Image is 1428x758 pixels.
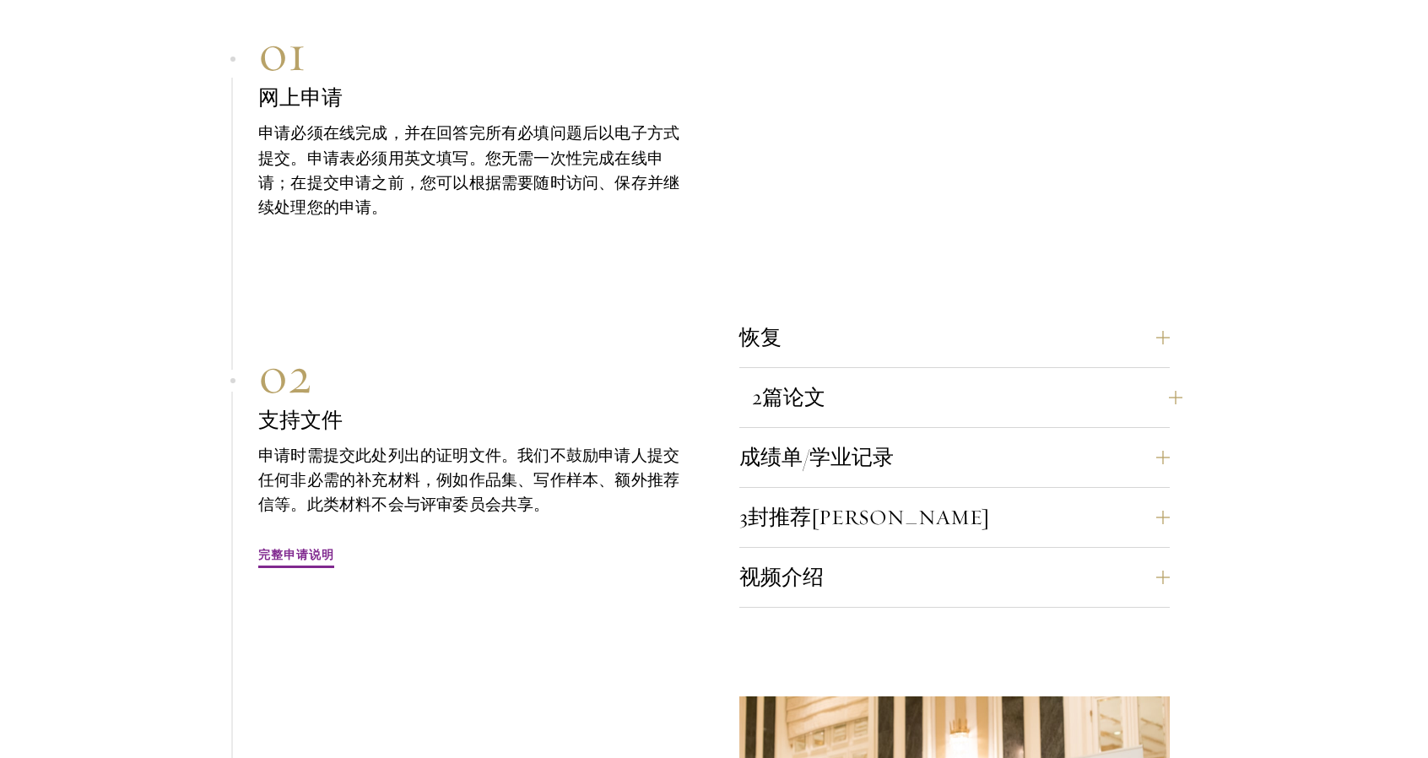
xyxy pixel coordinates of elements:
button: 成绩单/学业记录 [739,437,1170,478]
font: 3封推荐[PERSON_NAME] [739,504,990,530]
font: 完整申请说明 [258,546,334,564]
font: 02 [258,344,312,407]
font: 网上申请 [258,84,343,111]
font: 01 [258,21,306,84]
font: 申请时需提交此处列出的证明文件。我们不鼓励申请人提交任何非必需的补充材料，例如作品集、写作样本、额外推荐信等。此类材料不会与评审委员会共享。 [258,443,679,517]
font: 2篇论文 [752,384,825,410]
font: 申请必须在线完成，并在回答完所有必填问题后以电子方式提交。申请表必须用英文填写。您无需一次性完成在线申请；在提交申请之前，您可以根据需要随时访问、保存并继续处理您的申请。 [258,121,679,219]
button: 2篇论文 [752,377,1182,418]
font: 成绩单/学业记录 [739,444,894,470]
font: 视频介绍 [739,564,824,590]
button: 恢复 [739,317,1170,358]
font: 恢复 [739,324,782,350]
a: 完整申请说明 [258,542,334,571]
font: 支持文件 [258,407,343,433]
button: 3封推荐[PERSON_NAME] [739,497,1170,538]
button: 视频介绍 [739,557,1170,598]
